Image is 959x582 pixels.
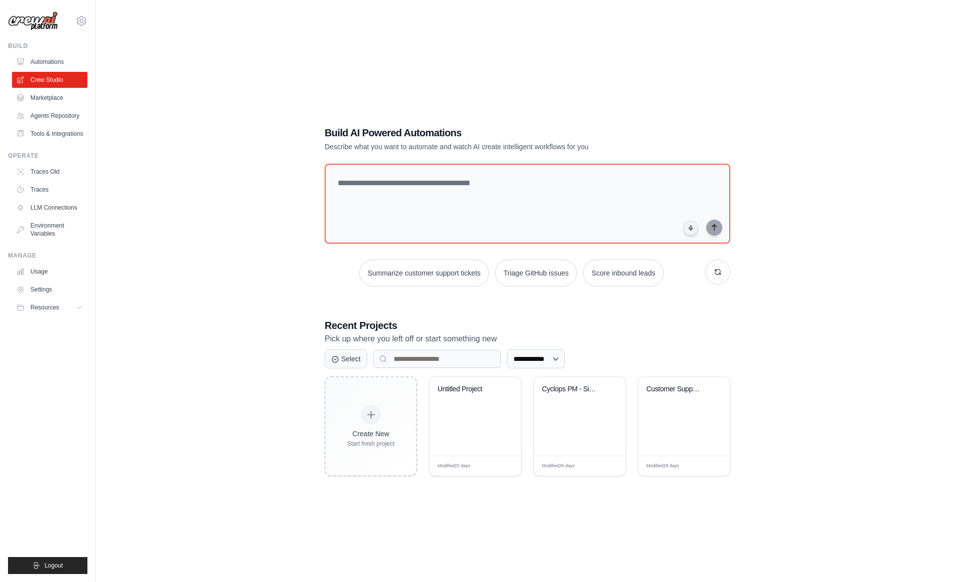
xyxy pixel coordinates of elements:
span: Modified 28 days [542,463,575,470]
a: Traces [12,182,87,198]
span: Modified 22 days [438,463,471,470]
p: Pick up where you left off or start something new [325,332,730,345]
h1: Build AI Powered Automations [325,126,660,140]
button: Summarize customer support tickets [359,260,489,287]
button: Select [325,349,367,368]
div: Start fresh project [347,440,395,448]
div: Operate [8,152,87,160]
a: Environment Variables [12,218,87,242]
a: Agents Repository [12,108,87,124]
span: Edit [706,462,715,470]
button: Score inbound leads [583,260,664,287]
button: Triage GitHub issues [495,260,577,287]
span: Edit [497,462,506,470]
h3: Recent Projects [325,318,730,332]
button: Logout [8,557,87,574]
a: Tools & Integrations [12,126,87,142]
div: Customer Support Ticket Automation [646,385,707,394]
span: Edit [602,462,610,470]
div: Manage [8,252,87,260]
a: Usage [12,264,87,280]
a: Settings [12,282,87,297]
div: Untitled Project [438,385,498,394]
a: LLM Connections [12,200,87,216]
div: Cyclops PM - Sightbox Project Management Automation [542,385,602,394]
img: Logo [8,11,58,31]
a: Automations [12,54,87,70]
div: Build [8,42,87,50]
div: Create New [347,429,395,439]
span: Modified 28 days [646,463,679,470]
a: Traces Old [12,164,87,180]
p: Describe what you want to automate and watch AI create intelligent workflows for you [325,142,660,152]
button: Get new suggestions [705,260,730,285]
a: Marketplace [12,90,87,106]
span: Resources [30,303,59,311]
span: Logout [44,562,63,570]
button: Resources [12,299,87,315]
button: Click to speak your automation idea [683,221,698,236]
a: Crew Studio [12,72,87,88]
